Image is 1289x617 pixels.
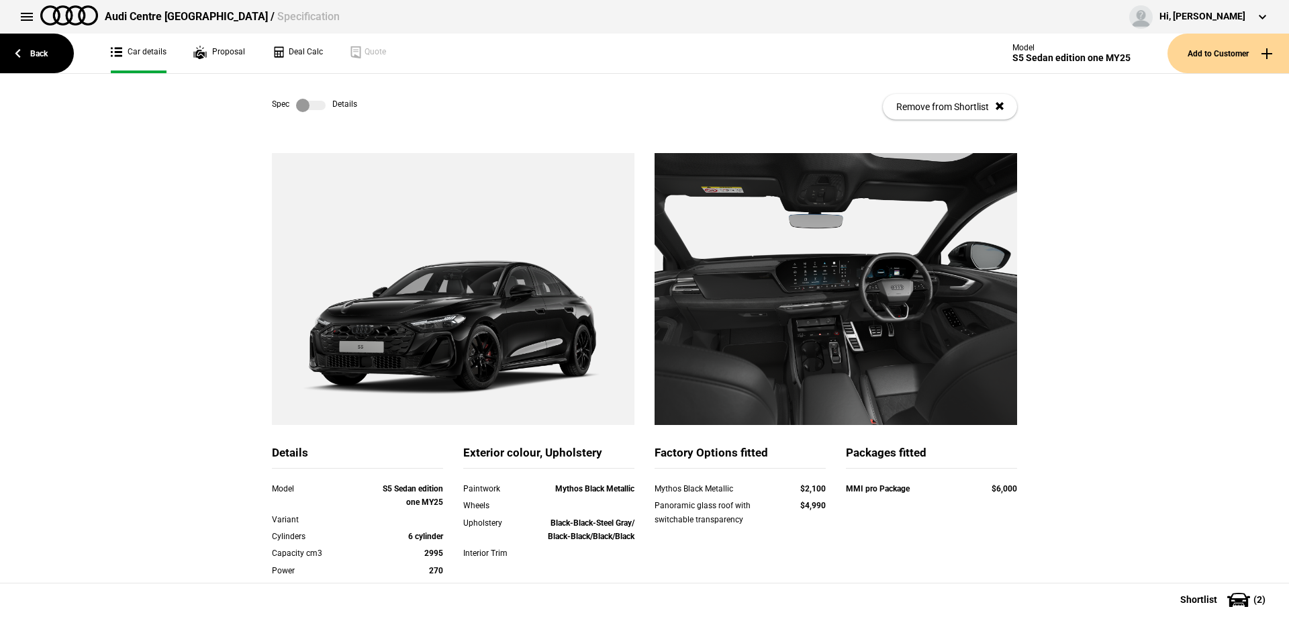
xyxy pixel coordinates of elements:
[846,445,1017,469] div: Packages fitted
[408,532,443,541] strong: 6 cylinder
[1159,10,1245,23] div: Hi, [PERSON_NAME]
[272,513,375,526] div: Variant
[463,445,634,469] div: Exterior colour, Upholstery
[272,99,357,112] div: Spec Details
[272,482,375,495] div: Model
[193,34,245,73] a: Proposal
[463,499,532,512] div: Wheels
[105,9,340,24] div: Audi Centre [GEOGRAPHIC_DATA] /
[992,484,1017,493] strong: $6,000
[111,34,166,73] a: Car details
[272,530,375,543] div: Cylinders
[272,581,375,594] div: Avg. Cons. (l/100kms)
[1012,52,1131,64] div: S5 Sedan edition one MY25
[846,484,910,493] strong: MMI pro Package
[429,566,443,575] strong: 270
[655,482,775,495] div: Mythos Black Metallic
[424,549,443,558] strong: 2995
[272,34,323,73] a: Deal Calc
[463,482,532,495] div: Paintwork
[272,445,443,469] div: Details
[655,499,775,526] div: Panoramic glass roof with switchable transparency
[277,10,340,23] span: Specification
[1167,34,1289,73] button: Add to Customer
[555,484,634,493] strong: Mythos Black Metallic
[40,5,98,26] img: audi.png
[800,484,826,493] strong: $2,100
[1160,583,1289,616] button: Shortlist(2)
[800,501,826,510] strong: $4,990
[272,547,375,560] div: Capacity cm3
[548,518,634,541] strong: Black-Black-Steel Gray/ Black-Black/Black/Black
[272,564,375,577] div: Power
[383,484,443,507] strong: S5 Sedan edition one MY25
[655,445,826,469] div: Factory Options fitted
[463,516,532,530] div: Upholstery
[463,547,532,560] div: Interior Trim
[1012,43,1131,52] div: Model
[1253,595,1266,604] span: ( 2 )
[1180,595,1217,604] span: Shortlist
[883,94,1017,120] button: Remove from Shortlist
